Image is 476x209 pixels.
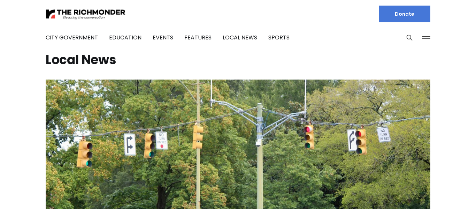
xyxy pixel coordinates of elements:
[379,6,430,22] a: Donate
[184,33,212,42] a: Features
[46,33,98,42] a: City Government
[153,33,173,42] a: Events
[46,54,430,66] h1: Local News
[404,32,415,43] button: Search this site
[268,33,290,42] a: Sports
[109,33,141,42] a: Education
[417,175,476,209] iframe: portal-trigger
[46,8,126,20] img: The Richmonder
[223,33,257,42] a: Local News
